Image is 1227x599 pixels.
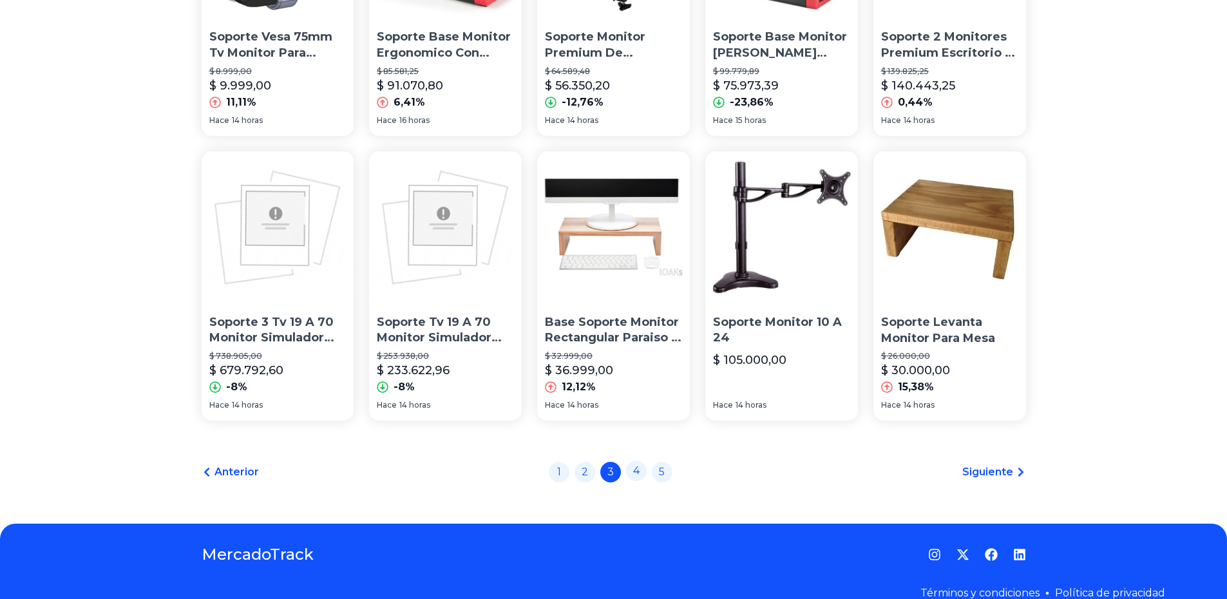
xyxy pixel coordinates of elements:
p: $ 253.938,00 [377,351,514,361]
a: 2 [575,462,595,482]
a: Anterior [202,464,259,480]
a: Base Soporte Monitor Rectangular Paraiso - Diseño Y Calidad Base Soporte Monitor Rectangular Para... [537,151,690,421]
p: Soporte 3 Tv 19 A 70 Monitor Simulador Formula Sim Collino [209,314,347,347]
span: Siguiente [962,464,1013,480]
span: 15 horas [736,115,766,126]
span: 16 horas [399,115,430,126]
a: 4 [626,461,647,481]
a: Siguiente [962,464,1026,480]
img: Soporte 3 Tv 19 A 70 Monitor Simulador Formula Sim Collino [202,151,354,304]
span: 14 horas [232,115,263,126]
p: 12,12% [562,379,596,395]
p: $ 8.999,00 [209,66,347,77]
a: Soporte 3 Tv 19 A 70 Monitor Simulador Formula Sim Collino Soporte 3 Tv 19 A 70 Monitor Simulador... [202,151,354,421]
p: Soporte Tv 19 A 70 Monitor Simulador Formula Sim Collino [377,314,514,347]
p: $ 75.973,39 [713,77,779,95]
p: 15,38% [898,379,934,395]
p: $ 9.999,00 [209,77,271,95]
p: Base Soporte Monitor Rectangular Paraiso - Diseño Y Calidad [545,314,682,347]
span: 14 horas [232,400,263,410]
a: Soporte Levanta Monitor Para MesaSoporte Levanta Monitor Para Mesa$ 26.000,00$ 30.000,0015,38%Hac... [873,151,1026,421]
p: Soporte Vesa 75mm Tv Monitor Para Xiaomi Mi Box Tv [209,29,347,61]
p: $ 233.622,96 [377,361,450,379]
p: $ 140.443,25 [881,77,955,95]
a: Términos y condiciones [920,587,1040,599]
p: 11,11% [226,95,256,110]
p: $ 91.070,80 [377,77,443,95]
a: 5 [652,462,672,482]
span: Hace [713,400,733,410]
a: Soporte Monitor 10 A 24 Soporte Monitor 10 A 24$ 105.000,00Hace14 horas [705,151,858,421]
span: Hace [713,115,733,126]
p: $ 64.589,48 [545,66,682,77]
p: $ 30.000,00 [881,361,950,379]
span: Hace [881,400,901,410]
p: 0,44% [898,95,933,110]
span: Hace [209,400,229,410]
p: $ 105.000,00 [713,351,786,369]
span: 14 horas [399,400,430,410]
img: Soporte Levanta Monitor Para Mesa [873,151,1026,304]
p: $ 32.999,00 [545,351,682,361]
img: Soporte Tv 19 A 70 Monitor Simulador Formula Sim Collino [369,151,522,304]
p: $ 26.000,00 [881,351,1018,361]
p: Soporte Base Monitor Ergonomico Con Cajon Organizador [PERSON_NAME] [377,29,514,61]
img: Base Soporte Monitor Rectangular Paraiso - Diseño Y Calidad [537,151,690,304]
span: Hace [377,115,397,126]
span: 14 horas [567,400,598,410]
p: -8% [226,379,247,395]
a: 1 [549,462,569,482]
p: Soporte Monitor Premium De Escritorio De 13 A 27 Pulgadas Tv [545,29,682,61]
span: Hace [545,115,565,126]
span: Hace [377,400,397,410]
span: 14 horas [567,115,598,126]
span: 14 horas [736,400,766,410]
span: Anterior [214,464,259,480]
p: Soporte Monitor 10 A 24 [713,314,850,347]
a: MercadoTrack [202,544,314,565]
span: Hace [881,115,901,126]
a: LinkedIn [1013,548,1026,561]
span: Hace [545,400,565,410]
p: Soporte 2 Monitores Premium Escritorio 13 A 27 Pulgadas Led [881,29,1018,61]
p: $ 99.779,89 [713,66,850,77]
a: Instagram [928,548,941,561]
span: 14 horas [904,400,935,410]
a: Política de privacidad [1055,587,1165,599]
p: $ 679.792,60 [209,361,283,379]
a: Twitter [956,548,969,561]
p: -8% [394,379,415,395]
p: Soporte Levanta Monitor Para Mesa [881,314,1018,347]
p: -23,86% [730,95,774,110]
p: 6,41% [394,95,425,110]
p: $ 139.825,25 [881,66,1018,77]
p: $ 85.581,25 [377,66,514,77]
p: $ 56.350,20 [545,77,610,95]
p: Soporte Base Monitor [PERSON_NAME] Organiza Escritorio [713,29,850,61]
p: $ 738.905,00 [209,351,347,361]
span: 14 horas [904,115,935,126]
span: Hace [209,115,229,126]
img: Soporte Monitor 10 A 24 [705,151,858,304]
a: Soporte Tv 19 A 70 Monitor Simulador Formula Sim Collino Soporte Tv 19 A 70 Monitor Simulador For... [369,151,522,421]
p: -12,76% [562,95,604,110]
p: $ 36.999,00 [545,361,613,379]
a: Facebook [985,548,998,561]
